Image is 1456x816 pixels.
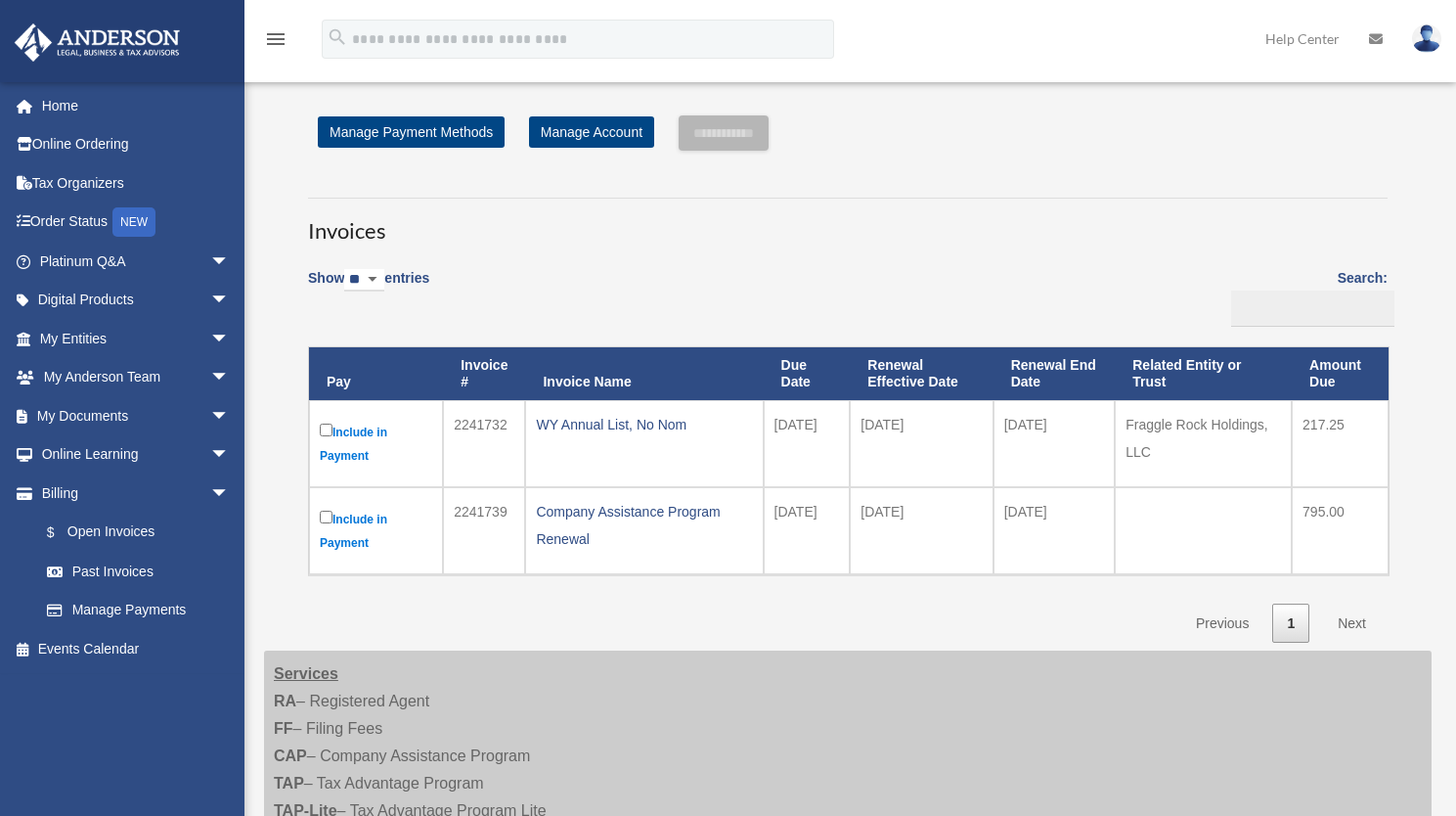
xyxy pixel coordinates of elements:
[210,435,249,476] span: arrow_drop_down
[1323,604,1381,644] a: Next
[309,347,443,400] th: Pay: activate to sort column descending
[27,552,249,591] a: Past Invoices
[1272,604,1309,644] a: 1
[274,693,296,709] strong: RA
[443,487,525,574] td: 2241739
[764,400,851,487] td: [DATE]
[1292,400,1389,487] td: 217.25
[14,281,259,320] a: Digital Productsarrow_drop_down
[274,665,338,682] strong: Services
[210,396,249,436] span: arrow_drop_down
[27,513,240,553] a: $Open Invoices
[344,269,384,292] select: Showentries
[14,474,249,513] a: Billingarrow_drop_down
[320,507,432,555] label: Include in Payment
[14,396,259,435] a: My Documentsarrow_drop_down
[443,347,525,400] th: Invoice #: activate to sort column ascending
[320,420,432,468] label: Include in Payment
[1412,24,1441,53] img: User Pic
[274,720,293,737] strong: FF
[1181,604,1263,644] a: Previous
[993,487,1116,574] td: [DATE]
[264,34,287,51] a: menu
[764,487,851,574] td: [DATE]
[850,487,993,574] td: [DATE]
[993,400,1116,487] td: [DATE]
[14,319,259,358] a: My Entitiesarrow_drop_down
[14,125,259,164] a: Online Ordering
[1115,347,1292,400] th: Related Entity or Trust: activate to sort column ascending
[27,591,249,630] a: Manage Payments
[1292,487,1389,574] td: 795.00
[320,511,332,523] input: Include in Payment
[1224,266,1388,327] label: Search:
[764,347,851,400] th: Due Date: activate to sort column ascending
[1292,347,1389,400] th: Amount Due: activate to sort column ascending
[274,775,304,792] strong: TAP
[210,319,249,359] span: arrow_drop_down
[327,26,348,48] i: search
[14,86,259,125] a: Home
[1231,291,1394,328] input: Search:
[850,400,993,487] td: [DATE]
[525,347,763,400] th: Invoice Name: activate to sort column ascending
[443,400,525,487] td: 2241732
[320,424,332,436] input: Include in Payment
[14,435,259,475] a: Online Learningarrow_drop_down
[264,27,287,51] i: menu
[58,521,67,545] span: $
[9,23,186,62] img: Anderson Advisors Platinum Portal
[14,203,259,243] a: Order StatusNEW
[308,266,429,311] label: Show entries
[14,629,259,668] a: Events Calendar
[850,347,993,400] th: Renewal Effective Date: activate to sort column ascending
[210,242,249,282] span: arrow_drop_down
[529,116,654,148] a: Manage Account
[14,242,259,281] a: Platinum Q&Aarrow_drop_down
[210,281,249,321] span: arrow_drop_down
[112,207,155,237] div: NEW
[318,116,505,148] a: Manage Payment Methods
[14,163,259,203] a: Tax Organizers
[536,411,752,438] div: WY Annual List, No Nom
[993,347,1116,400] th: Renewal End Date: activate to sort column ascending
[14,358,259,397] a: My Anderson Teamarrow_drop_down
[210,474,249,514] span: arrow_drop_down
[308,198,1388,247] h3: Invoices
[1115,400,1292,487] td: Fraggle Rock Holdings, LLC
[210,358,249,398] span: arrow_drop_down
[274,748,307,764] strong: CAP
[536,498,752,553] div: Company Assistance Program Renewal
